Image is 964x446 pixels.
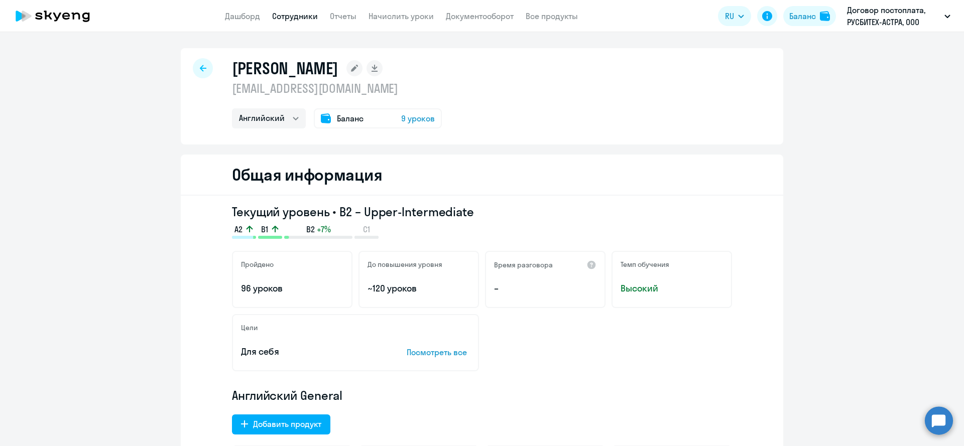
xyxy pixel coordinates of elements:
[718,6,751,26] button: RU
[789,10,816,22] div: Баланс
[232,387,342,403] span: Английский General
[306,224,315,235] span: B2
[842,4,955,28] button: Договор постоплата, РУСБИТЕХ-АСТРА, ООО
[241,282,343,295] p: 96 уроков
[234,224,243,235] span: A2
[369,11,434,21] a: Начислить уроки
[363,224,370,235] span: C1
[232,80,442,96] p: [EMAIL_ADDRESS][DOMAIN_NAME]
[494,282,596,295] p: –
[368,260,442,269] h5: До повышения уровня
[232,414,330,434] button: Добавить продукт
[725,10,734,22] span: RU
[241,345,376,358] p: Для себя
[232,165,382,185] h2: Общая информация
[446,11,514,21] a: Документооборот
[225,11,260,21] a: Дашборд
[241,323,258,332] h5: Цели
[330,11,356,21] a: Отчеты
[241,260,274,269] h5: Пройдено
[407,346,470,358] p: Посмотреть все
[368,282,470,295] p: ~120 уроков
[401,112,435,124] span: 9 уроков
[847,4,940,28] p: Договор постоплата, РУСБИТЕХ-АСТРА, ООО
[232,204,732,220] h3: Текущий уровень • B2 – Upper-Intermediate
[820,11,830,21] img: balance
[261,224,268,235] span: B1
[317,224,331,235] span: +7%
[621,260,669,269] h5: Темп обучения
[337,112,364,124] span: Баланс
[783,6,836,26] button: Балансbalance
[253,418,321,430] div: Добавить продукт
[621,282,723,295] span: Высокий
[494,260,553,269] h5: Время разговора
[232,58,338,78] h1: [PERSON_NAME]
[526,11,578,21] a: Все продукты
[272,11,318,21] a: Сотрудники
